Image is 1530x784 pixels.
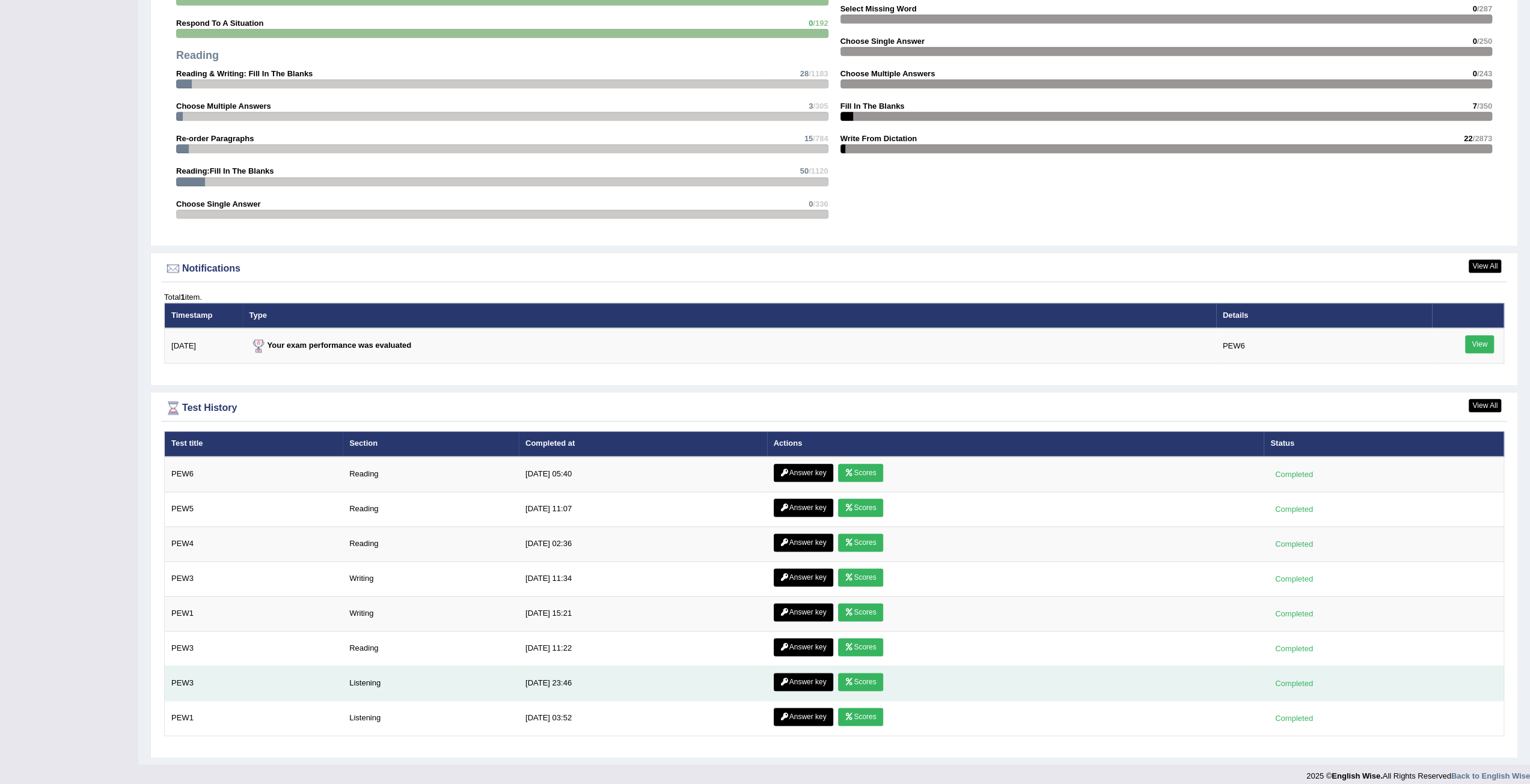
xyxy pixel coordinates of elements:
[774,673,833,691] a: Answer key
[343,561,519,596] td: Writing
[165,526,343,561] td: PEW4
[1464,134,1472,143] span: 22
[519,457,767,492] td: [DATE] 05:40
[519,700,767,735] td: [DATE] 03:52
[774,603,833,621] a: Answer key
[343,631,519,666] td: Reading
[813,199,828,208] span: /336
[176,102,271,111] strong: Choose Multiple Answers
[1477,102,1492,111] span: /350
[164,399,1504,417] div: Test History
[840,102,905,111] strong: Fill In The Blanks
[774,464,833,482] a: Answer key
[1270,573,1317,585] div: Completed
[176,134,254,143] strong: Re-order Paragraphs
[1270,503,1317,515] div: Completed
[180,293,185,302] b: 1
[840,134,917,143] strong: Write From Dictation
[809,19,813,28] span: 0
[838,673,883,691] a: Scores
[774,708,833,726] a: Answer key
[1477,4,1492,13] span: /287
[343,700,519,735] td: Listening
[840,69,935,78] strong: Choose Multiple Answers
[519,631,767,666] td: [DATE] 11:22
[774,499,833,517] a: Answer key
[165,666,343,700] td: PEW3
[840,37,925,46] strong: Choose Single Answer
[1469,260,1501,273] a: View All
[838,464,883,482] a: Scores
[774,533,833,552] a: Answer key
[343,596,519,631] td: Writing
[249,341,412,350] strong: Your exam performance was evaluated
[809,199,813,208] span: 0
[1264,431,1504,457] th: Status
[800,166,808,175] span: 50
[165,328,243,363] td: [DATE]
[519,596,767,631] td: [DATE] 15:21
[519,491,767,526] td: [DATE] 11:07
[165,561,343,596] td: PEW3
[774,568,833,586] a: Answer key
[165,631,343,666] td: PEW3
[813,102,828,111] span: /305
[1472,4,1476,13] span: 0
[767,431,1264,457] th: Actions
[165,491,343,526] td: PEW5
[343,491,519,526] td: Reading
[165,596,343,631] td: PEW1
[519,431,767,457] th: Completed at
[164,291,1504,303] div: Total item.
[800,69,808,78] span: 28
[1469,399,1501,412] a: View All
[838,603,883,621] a: Scores
[343,666,519,700] td: Listening
[176,19,263,28] strong: Respond To A Situation
[838,533,883,552] a: Scores
[1465,335,1494,353] a: View
[164,260,1504,278] div: Notifications
[343,526,519,561] td: Reading
[1477,37,1492,46] span: /250
[176,166,274,175] strong: Reading:Fill In The Blanks
[1270,712,1317,725] div: Completed
[838,708,883,726] a: Scores
[813,19,828,28] span: /192
[165,457,343,492] td: PEW6
[343,457,519,492] td: Reading
[838,638,883,656] a: Scores
[838,499,883,517] a: Scores
[1306,764,1530,782] div: 2025 © All Rights Reserved
[774,638,833,656] a: Answer key
[1216,328,1432,363] td: PEW6
[1216,303,1432,328] th: Details
[1477,69,1492,78] span: /243
[1451,771,1530,780] a: Back to English Wise
[519,666,767,700] td: [DATE] 23:46
[1332,771,1382,780] strong: English Wise.
[1270,677,1317,690] div: Completed
[519,526,767,561] td: [DATE] 02:36
[176,69,313,78] strong: Reading & Writing: Fill In The Blanks
[176,199,260,208] strong: Choose Single Answer
[165,303,243,328] th: Timestamp
[519,561,767,596] td: [DATE] 11:34
[1270,642,1317,655] div: Completed
[809,102,813,111] span: 3
[176,49,219,61] strong: Reading
[1472,134,1492,143] span: /2873
[804,134,813,143] span: 15
[343,431,519,457] th: Section
[809,166,828,175] span: /1120
[1270,468,1317,481] div: Completed
[1270,607,1317,620] div: Completed
[813,134,828,143] span: /784
[1270,538,1317,550] div: Completed
[809,69,828,78] span: /1183
[840,4,917,13] strong: Select Missing Word
[838,568,883,586] a: Scores
[243,303,1216,328] th: Type
[165,431,343,457] th: Test title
